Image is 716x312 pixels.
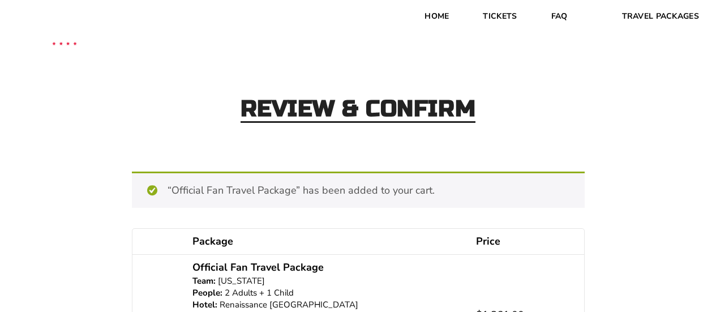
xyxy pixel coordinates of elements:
[192,287,222,299] dt: People:
[192,275,462,287] p: [US_STATE]
[132,172,585,208] div: “Official Fan Travel Package” has been added to your cart.
[192,299,217,311] dt: Hotel:
[34,11,95,72] img: CBS Sports Thanksgiving Classic
[192,287,462,299] p: 2 Adults + 1 Child
[192,260,324,275] a: Official Fan Travel Package
[186,229,469,254] th: Package
[192,299,462,311] p: Renaissance [GEOGRAPHIC_DATA]
[241,97,476,123] h2: Review & Confirm
[192,275,216,287] dt: Team:
[469,229,584,254] th: Price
